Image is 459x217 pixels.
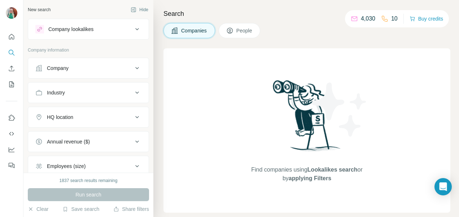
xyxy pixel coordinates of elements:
button: Buy credits [410,14,443,24]
button: Industry [28,84,149,101]
img: Surfe Illustration - Stars [307,77,372,142]
div: Industry [47,89,65,96]
button: Hide [126,4,153,15]
div: Open Intercom Messenger [434,178,452,195]
button: Enrich CSV [6,62,17,75]
button: HQ location [28,108,149,126]
button: Company lookalikes [28,21,149,38]
button: Share filters [113,205,149,213]
span: People [236,27,253,34]
div: 1837 search results remaining [60,177,118,184]
div: Company [47,65,69,72]
button: My lists [6,78,17,91]
button: Dashboard [6,143,17,156]
p: Company information [28,47,149,53]
button: Save search [62,205,99,213]
button: Use Surfe on LinkedIn [6,111,17,124]
button: Clear [28,205,48,213]
button: Search [6,46,17,59]
span: Lookalikes search [307,167,358,173]
img: Avatar [6,7,17,19]
button: Quick start [6,30,17,43]
h4: Search [163,9,450,19]
div: Annual revenue ($) [47,138,90,145]
span: Companies [181,27,207,34]
img: Surfe Illustration - Woman searching with binoculars [270,78,345,159]
div: HQ location [47,114,73,121]
button: Company [28,59,149,77]
div: Company lookalikes [48,26,93,33]
span: Find companies using or by [249,165,364,183]
span: applying Filters [289,175,331,181]
button: Employees (size) [28,158,149,175]
button: Use Surfe API [6,127,17,140]
p: 4,030 [361,14,375,23]
div: New search [28,6,51,13]
div: Employees (size) [47,163,86,170]
p: 10 [391,14,398,23]
button: Feedback [6,159,17,172]
button: Annual revenue ($) [28,133,149,150]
